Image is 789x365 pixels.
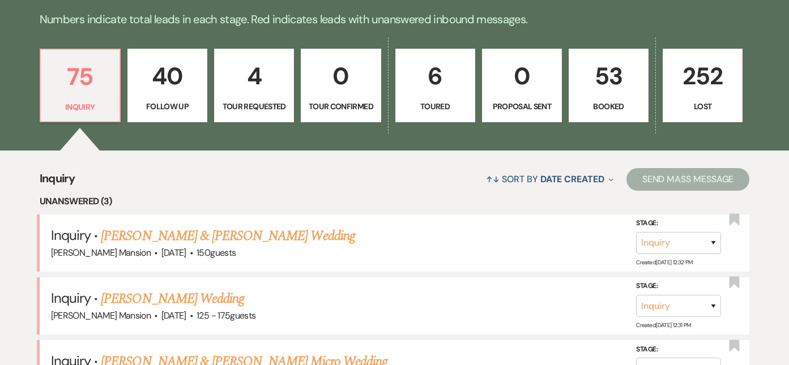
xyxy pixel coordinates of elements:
p: 53 [576,57,641,95]
p: 6 [403,57,468,95]
span: Created: [DATE] 12:31 PM [636,321,690,329]
span: ↑↓ [486,173,500,185]
a: [PERSON_NAME] Wedding [101,289,244,309]
a: 6Toured [395,49,475,122]
a: 0Proposal Sent [482,49,562,122]
p: Tour Requested [221,100,287,113]
span: 125 - 175 guests [197,310,255,321]
span: 150 guests [197,247,236,259]
a: 252Lost [663,49,743,122]
a: 40Follow Up [127,49,207,122]
p: 252 [670,57,735,95]
span: Inquiry [51,289,91,307]
p: Tour Confirmed [308,100,373,113]
p: Follow Up [135,100,200,113]
a: 53Booked [569,49,649,122]
p: Lost [670,100,735,113]
label: Stage: [636,343,721,356]
span: Date Created [540,173,604,185]
p: 0 [308,57,373,95]
span: Inquiry [40,170,75,194]
label: Stage: [636,280,721,293]
p: 0 [489,57,555,95]
button: Sort By Date Created [481,164,617,194]
p: Toured [403,100,468,113]
p: 40 [135,57,200,95]
p: Proposal Sent [489,100,555,113]
a: 4Tour Requested [214,49,294,122]
span: Created: [DATE] 12:32 PM [636,259,692,266]
span: [PERSON_NAME] Mansion [51,247,151,259]
span: [PERSON_NAME] Mansion [51,310,151,321]
span: [DATE] [161,310,186,321]
button: Send Mass Message [626,168,750,191]
p: 75 [48,58,113,96]
li: Unanswered (3) [40,194,750,209]
a: [PERSON_NAME] & [PERSON_NAME] Wedding [101,226,355,246]
span: Inquiry [51,226,91,244]
p: Inquiry [48,101,113,113]
p: Booked [576,100,641,113]
a: 75Inquiry [40,49,121,122]
label: Stage: [636,217,721,230]
p: 4 [221,57,287,95]
a: 0Tour Confirmed [301,49,381,122]
span: [DATE] [161,247,186,259]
